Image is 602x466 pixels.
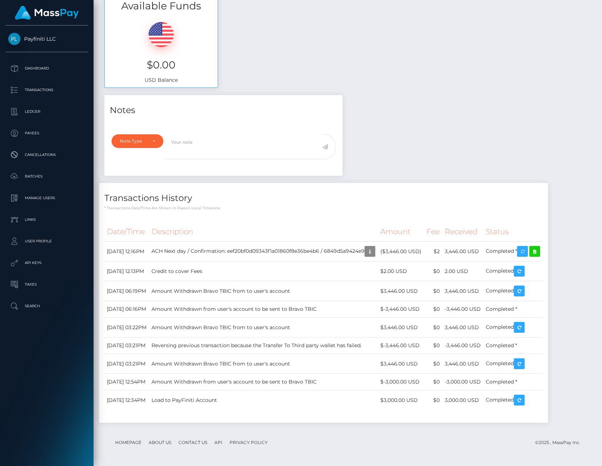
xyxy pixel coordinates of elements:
[8,171,85,182] p: Batches
[15,6,79,20] img: MassPay Logo
[8,257,85,268] p: API Keys
[483,374,543,390] td: Completed *
[5,59,88,77] a: Dashboard
[104,318,149,337] td: [DATE] 03:22PM
[483,281,543,301] td: Completed
[442,374,483,390] td: -3,000.00 USD
[483,301,543,318] td: Completed *
[149,281,378,301] td: Amount Withdrawn Bravo TBIC from to user's account
[483,337,543,354] td: Completed *
[5,189,88,207] a: Manage Users
[378,390,424,410] td: $3,000.00 USD
[104,281,149,301] td: [DATE] 06:19PM
[424,301,442,318] td: $0
[8,193,85,203] p: Manage Users
[8,149,85,160] p: Cancellations
[5,124,88,142] a: Payees
[424,318,442,337] td: $0
[5,36,88,42] span: Payfiniti LLC
[149,318,378,337] td: Amount Withdrawn Bravo TBIC from to user's account
[5,103,88,121] a: Ledger
[424,337,442,354] td: $0
[442,337,483,354] td: -3,446.00 USD
[424,242,442,261] td: $2
[149,374,378,390] td: Amount Withdrawn from user's account to be sent to Bravo TBIC
[378,261,424,281] td: $2.00 USD
[442,318,483,337] td: 3,446.00 USD
[8,33,21,45] img: Payfiniti LLC
[535,439,586,447] div: © 2025 , MassPay Inc.
[442,261,483,281] td: 2.00 USD
[176,437,210,448] a: Contact Us
[5,275,88,294] a: Taxes
[424,390,442,410] td: $0
[378,354,424,374] td: $3,446.00 USD
[112,134,163,148] button: Note Type
[442,281,483,301] td: 3,446.00 USD
[149,222,378,242] th: Description
[378,374,424,390] td: $-3,000.00 USD
[424,374,442,390] td: $0
[227,437,271,448] a: Privacy Policy
[8,85,85,95] p: Transactions
[110,58,212,72] h3: $0.00
[149,242,378,261] td: ACH Next day / Confirmation: eef20bf0d09343f1a01860f8e36be4b6 / 6849d5a9424e9
[149,337,378,354] td: Reversing previous transaction because the Transfer To Third party wallet has failed.
[5,211,88,229] a: Links
[483,354,543,374] td: Completed
[212,437,225,448] a: API
[378,337,424,354] td: $-3,446.00 USD
[149,301,378,318] td: Amount Withdrawn from user's account to be sent to Bravo TBIC
[424,354,442,374] td: $0
[424,222,442,242] th: Fee
[378,222,424,242] th: Amount
[483,390,543,410] td: Completed
[483,242,543,261] td: Completed *
[120,138,147,144] div: Note Type
[104,192,543,205] h4: Transactions History
[8,63,85,74] p: Dashboard
[110,104,337,117] h4: Notes
[5,81,88,99] a: Transactions
[378,242,424,261] td: ($3,446.00 USD)
[149,390,378,410] td: Load to PayFiniti Account
[8,128,85,139] p: Payees
[104,390,149,410] td: [DATE] 12:34PM
[8,236,85,247] p: User Profile
[104,242,149,261] td: [DATE] 12:16PM
[104,337,149,354] td: [DATE] 03:21PM
[104,261,149,281] td: [DATE] 12:13PM
[104,354,149,374] td: [DATE] 03:21PM
[105,13,218,88] div: USD Balance
[5,167,88,185] a: Batches
[5,254,88,272] a: API Keys
[424,281,442,301] td: $0
[5,146,88,164] a: Cancellations
[442,222,483,242] th: Received
[104,374,149,390] td: [DATE] 12:54PM
[8,214,85,225] p: Links
[442,354,483,374] td: 3,446.00 USD
[483,318,543,337] td: Completed
[149,354,378,374] td: Amount Withdrawn Bravo TBIC from to user's account
[483,261,543,281] td: Completed
[104,205,543,211] p: * Transactions date/time are shown in payee's local timezone
[5,232,88,250] a: User Profile
[149,22,174,47] img: USD.png
[8,106,85,117] p: Ledger
[5,297,88,315] a: Search
[378,301,424,318] td: $-3,446.00 USD
[8,279,85,290] p: Taxes
[112,437,144,448] a: Homepage
[378,281,424,301] td: $3,446.00 USD
[146,437,174,448] a: About Us
[442,390,483,410] td: 3,000.00 USD
[104,222,149,242] th: Date/Time
[424,261,442,281] td: $0
[378,318,424,337] td: $3,446.00 USD
[483,222,543,242] th: Status
[442,242,483,261] td: 3,446.00 USD
[104,301,149,318] td: [DATE] 06:16PM
[149,261,378,281] td: Credit to cover Fees
[8,301,85,312] p: Search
